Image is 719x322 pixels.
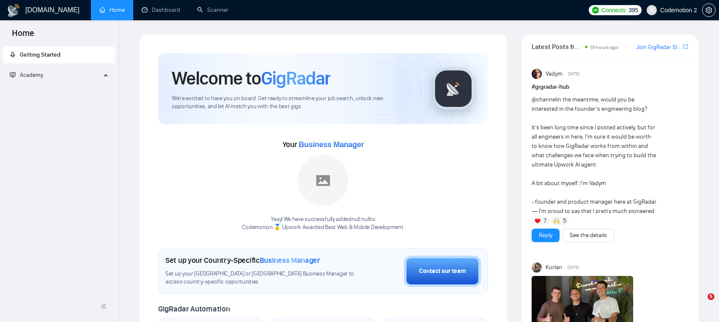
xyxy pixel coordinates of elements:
div: Contact our team [419,267,466,276]
span: Your [283,140,364,149]
a: homeHome [99,6,125,14]
h1: # gigradar-hub [532,82,688,92]
span: Academy [10,71,43,79]
h1: Set up your Country-Specific [165,256,320,265]
span: Connects: [601,5,627,15]
img: Korlan [532,262,542,273]
span: 19 hours ago [590,44,618,50]
a: dashboardDashboard [142,6,180,14]
a: See the details [570,231,607,240]
li: Getting Started [3,46,115,63]
span: 5 [708,293,714,300]
span: Business Manager [260,256,320,265]
img: gigradar-logo.png [432,68,475,110]
span: GigRadar [261,67,330,90]
span: rocket [10,52,16,57]
img: upwork-logo.png [592,7,599,14]
span: Academy [20,71,43,79]
a: setting [702,7,716,14]
span: @channel [532,96,557,103]
button: Contact our team [404,256,481,287]
p: Codemotion 🥇 Upwork Awarded Best Web & Mobile Development . [242,224,405,232]
img: Vadym [532,69,542,79]
span: Korlan [546,263,562,272]
span: user [649,7,655,13]
iframe: Intercom live chat [690,293,711,314]
span: Getting Started [20,51,60,58]
a: export [683,43,688,51]
a: Join GigRadar Slack Community [636,43,681,52]
img: placeholder.png [298,155,349,206]
a: searchScanner [197,6,228,14]
div: Yaay! We have successfully added null null to [242,216,405,232]
span: GigRadar Automation [158,304,230,314]
button: Reply [532,229,560,242]
img: ❤️ [535,218,541,224]
span: fund-projection-screen [10,72,16,78]
span: Latest Posts from the GigRadar Community [532,41,582,52]
span: 395 [628,5,638,15]
span: 5 [563,217,566,225]
span: double-left [101,302,109,311]
img: 🙌 [554,218,560,224]
button: See the details [563,229,614,242]
h1: Welcome to [172,67,330,90]
span: setting [703,7,715,14]
a: Reply [539,231,552,240]
span: Set up your [GEOGRAPHIC_DATA] or [GEOGRAPHIC_DATA] Business Manager to access country-specific op... [165,270,355,286]
span: Business Manager [299,140,364,149]
span: 7 [543,217,546,225]
span: export [683,43,688,50]
span: [DATE] [568,264,579,271]
span: [DATE] [568,70,579,78]
button: setting [702,3,716,17]
span: Home [5,27,41,45]
img: logo [7,4,20,17]
span: We're excited to have you on board. Get ready to streamline your job search, unlock new opportuni... [172,95,419,111]
span: Vadym [546,69,563,79]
